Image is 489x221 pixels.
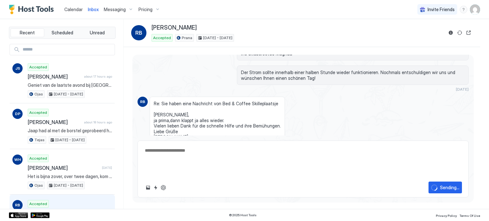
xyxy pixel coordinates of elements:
[15,66,20,71] span: JS
[29,110,47,115] span: Accepted
[64,7,83,12] span: Calendar
[460,6,467,13] div: menu
[182,35,192,41] span: Prana
[34,91,43,97] span: Ojas
[28,128,112,134] span: Jaap had al met de borstel geprobeerd het weg te krijgen en dat was aardig gelukt . We gebruiken ...
[447,29,455,37] button: Reservation information
[84,120,112,124] span: about 18 hours ago
[14,157,21,162] span: WH
[64,6,83,13] a: Calendar
[28,73,81,80] span: [PERSON_NAME]
[84,74,112,79] span: about 17 hours ago
[15,202,20,208] span: RB
[90,30,105,36] span: Unread
[28,119,81,125] span: [PERSON_NAME]
[436,214,457,218] span: Privacy Policy
[28,82,112,88] span: Geniet van de laatste avond bij [GEOGRAPHIC_DATA]. Heb je een fijn verblijf gehad? Morgen is de c...
[140,99,145,105] span: RB
[52,30,73,36] span: Scheduled
[241,70,464,81] span: Der Strom sollte innerhalb einer halben Stunde wieder funktionieren. Nochmals entschuldigen wir u...
[436,212,457,218] a: Privacy Policy
[135,29,142,37] span: RB
[159,184,167,191] button: ChatGPT Auto Reply
[29,64,47,70] span: Accepted
[11,28,44,37] button: Recent
[55,137,85,143] span: [DATE] - [DATE]
[20,44,115,55] input: Input Field
[46,28,79,37] button: Scheduled
[9,5,57,14] a: Host Tools Logo
[428,7,455,12] span: Invite Friends
[431,184,437,191] div: loading
[15,111,20,117] span: DP
[429,182,462,193] button: loadingSending...
[9,212,28,218] a: App Store
[104,7,126,12] span: Messaging
[152,184,159,191] button: Quick reply
[54,91,83,97] span: [DATE] - [DATE]
[20,30,35,36] span: Recent
[154,101,281,145] span: Re: Sie haben eine Nachricht von Bed & Coffee Skilleplaatsje [PERSON_NAME], ja prima,dann klappt ...
[54,183,83,188] span: [DATE] - [DATE]
[28,165,99,171] span: [PERSON_NAME]
[28,174,112,179] span: Het is bijna zover, over twee dagen, kom je genieten bij Bed & Coffee Skilleplaatsje. Vanaf 16 uu...
[465,29,472,37] button: Open reservation
[34,183,43,188] span: Ojas
[29,201,47,207] span: Accepted
[229,213,257,217] span: © 2025 Host Tools
[153,35,171,41] span: Accepted
[9,27,116,39] div: tab-group
[80,28,114,37] button: Unread
[29,155,47,161] span: Accepted
[470,4,480,15] div: User profile
[152,24,197,31] span: [PERSON_NAME]
[88,7,99,12] span: Inbox
[34,137,45,143] span: Tejas
[459,212,480,218] a: Terms Of Use
[31,212,50,218] a: Google Play Store
[459,214,480,218] span: Terms Of Use
[144,184,152,191] button: Upload image
[138,7,152,12] span: Pricing
[102,166,112,170] span: [DATE]
[203,35,232,41] span: [DATE] - [DATE]
[456,87,469,92] span: [DATE]
[440,184,459,191] div: Sending...
[456,29,464,37] button: Sync reservation
[88,6,99,13] a: Inbox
